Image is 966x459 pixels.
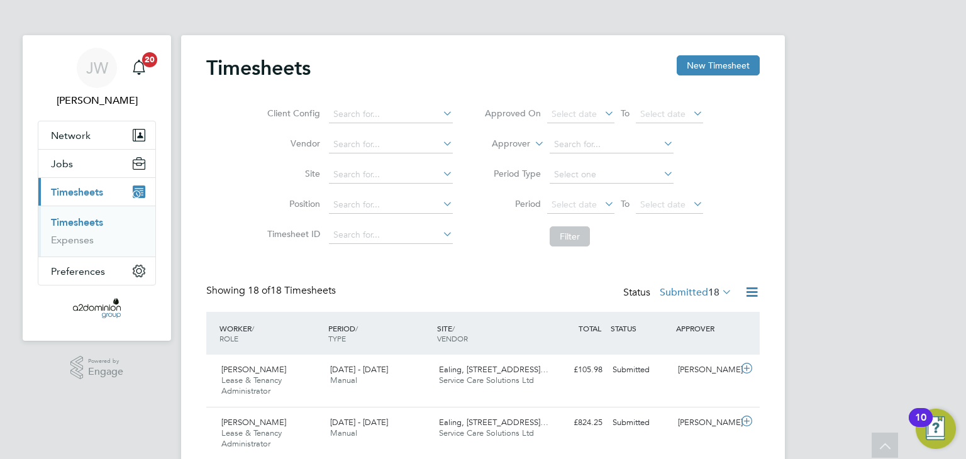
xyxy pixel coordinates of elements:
[640,108,686,119] span: Select date
[550,166,674,184] input: Select one
[439,364,548,375] span: Ealing, [STREET_ADDRESS]…
[437,333,468,343] span: VENDOR
[484,168,541,179] label: Period Type
[452,323,455,333] span: /
[221,364,286,375] span: [PERSON_NAME]
[608,360,673,380] div: Submitted
[617,105,633,121] span: To
[329,226,453,244] input: Search for...
[434,317,543,350] div: SITE
[264,168,320,179] label: Site
[673,317,738,340] div: APPROVER
[248,284,336,297] span: 18 Timesheets
[325,317,434,350] div: PERIOD
[439,417,548,428] span: Ealing, [STREET_ADDRESS]…
[640,199,686,210] span: Select date
[552,108,597,119] span: Select date
[51,216,103,228] a: Timesheets
[51,130,91,141] span: Network
[542,412,608,433] div: £824.25
[221,375,282,396] span: Lease & Tenancy Administrator
[439,375,534,385] span: Service Care Solutions Ltd
[73,298,120,318] img: a2dominion-logo-retina.png
[329,166,453,184] input: Search for...
[484,198,541,209] label: Period
[248,284,270,297] span: 18 of
[660,286,732,299] label: Submitted
[550,226,590,246] button: Filter
[142,52,157,67] span: 20
[38,93,156,108] span: Jack Whitehouse
[474,138,530,150] label: Approver
[673,360,738,380] div: [PERSON_NAME]
[330,417,388,428] span: [DATE] - [DATE]
[221,417,286,428] span: [PERSON_NAME]
[51,265,105,277] span: Preferences
[673,412,738,433] div: [PERSON_NAME]
[579,323,601,333] span: TOTAL
[264,228,320,240] label: Timesheet ID
[439,428,534,438] span: Service Care Solutions Ltd
[329,196,453,214] input: Search for...
[88,367,123,377] span: Engage
[330,375,357,385] span: Manual
[542,360,608,380] div: £105.98
[355,323,358,333] span: /
[216,317,325,350] div: WORKER
[206,284,338,297] div: Showing
[264,198,320,209] label: Position
[552,199,597,210] span: Select date
[484,108,541,119] label: Approved On
[51,158,73,170] span: Jobs
[219,333,238,343] span: ROLE
[38,121,155,149] button: Network
[206,55,311,80] h2: Timesheets
[264,108,320,119] label: Client Config
[608,317,673,340] div: STATUS
[617,196,633,212] span: To
[221,428,282,449] span: Lease & Tenancy Administrator
[38,150,155,177] button: Jobs
[264,138,320,149] label: Vendor
[708,286,719,299] span: 18
[550,136,674,153] input: Search for...
[608,412,673,433] div: Submitted
[252,323,254,333] span: /
[51,186,103,198] span: Timesheets
[330,364,388,375] span: [DATE] - [DATE]
[126,48,152,88] a: 20
[328,333,346,343] span: TYPE
[88,356,123,367] span: Powered by
[38,206,155,257] div: Timesheets
[86,60,108,76] span: JW
[329,106,453,123] input: Search for...
[23,35,171,341] nav: Main navigation
[916,409,956,449] button: Open Resource Center, 10 new notifications
[330,428,357,438] span: Manual
[677,55,760,75] button: New Timesheet
[623,284,735,302] div: Status
[38,48,156,108] a: JW[PERSON_NAME]
[38,257,155,285] button: Preferences
[329,136,453,153] input: Search for...
[38,298,156,318] a: Go to home page
[915,418,926,434] div: 10
[51,234,94,246] a: Expenses
[70,356,124,380] a: Powered byEngage
[38,178,155,206] button: Timesheets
